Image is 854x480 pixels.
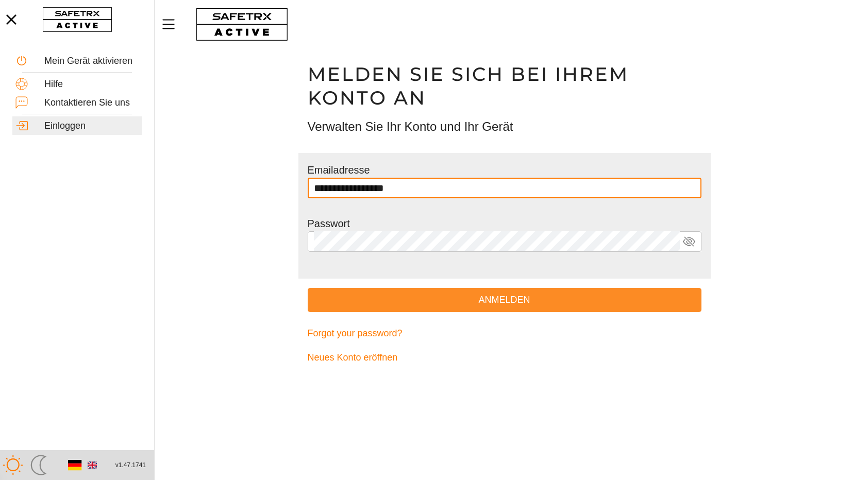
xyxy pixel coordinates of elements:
span: Forgot your password? [308,325,403,341]
img: ModeLight.svg [3,455,23,475]
img: en.svg [88,460,97,470]
span: Anmelden [316,292,693,308]
h3: Verwalten Sie Ihr Konto und Ihr Gerät [308,118,701,135]
div: Hilfe [44,79,139,90]
button: Deutsch [66,456,83,474]
span: v1.47.1741 [115,460,146,471]
div: Einloggen [44,121,139,132]
button: Englishc [83,456,101,474]
img: ModeDark.svg [28,455,49,475]
button: MenÜ [160,13,186,35]
h1: Melden Sie sich bei Ihrem Konto an [308,62,701,110]
div: Kontaktieren Sie uns [44,97,139,109]
img: de.svg [68,458,81,472]
img: Help.svg [15,78,28,90]
div: Mein Gerät aktivieren [44,56,139,67]
button: v1.47.1741 [109,457,152,474]
a: Forgot your password? [308,321,701,346]
button: Anmelden [308,288,701,312]
span: Neues Konto eröffnen [308,350,398,366]
a: Neues Konto eröffnen [308,346,701,370]
label: Emailadresse [308,164,370,176]
label: Passwort [308,218,350,229]
img: ContactUs.svg [15,96,28,109]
